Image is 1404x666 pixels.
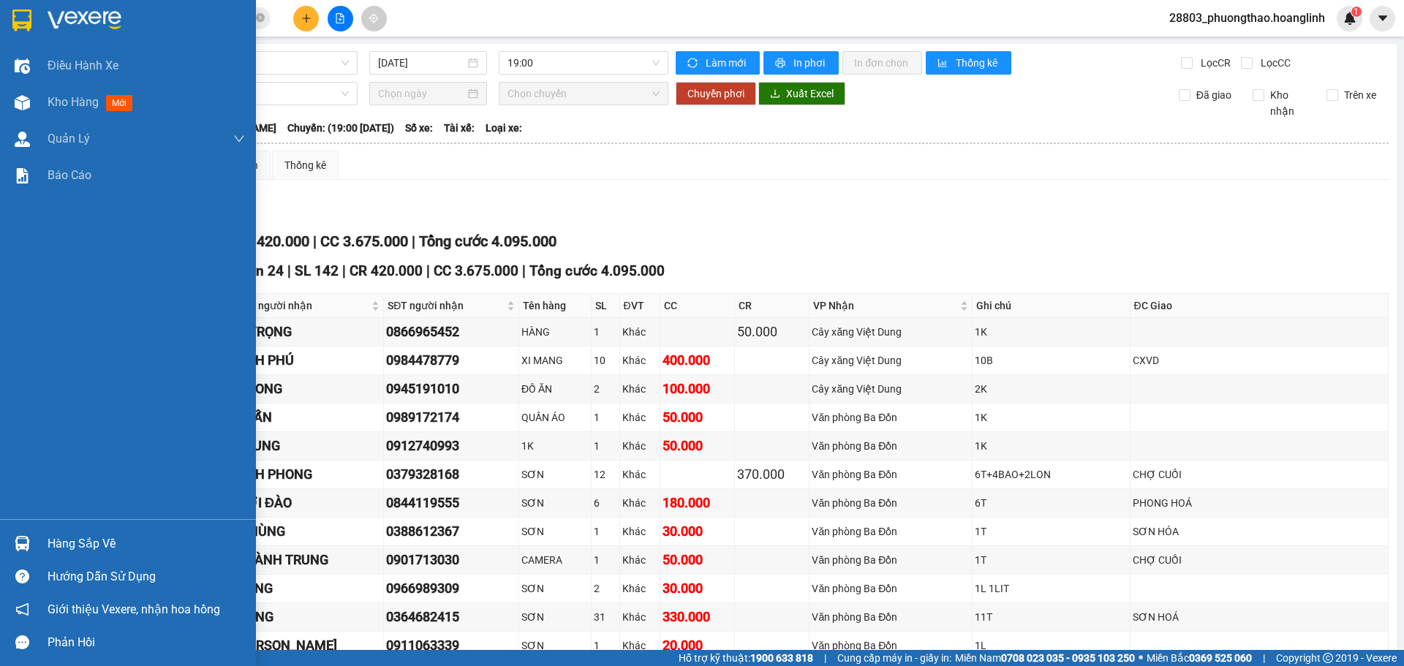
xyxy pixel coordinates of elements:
div: 6 [594,495,616,511]
th: CR [735,294,809,318]
div: 0901713030 [386,550,516,570]
button: file-add [328,6,353,31]
div: Khác [622,495,658,511]
button: syncLàm mới [676,51,760,75]
div: 1L [975,637,1128,654]
span: Loại xe: [486,120,522,136]
div: Văn phòng Ba Đồn [812,523,969,540]
span: Tổng cước 4.095.000 [419,232,556,250]
div: 1K [975,409,1128,425]
span: | [412,232,415,250]
div: 2 [594,381,616,397]
span: Chọn chuyến [507,83,660,105]
span: SĐT người nhận [388,298,504,314]
div: TUẤN [237,407,381,428]
span: notification [15,602,29,616]
td: 0901713030 [384,546,519,575]
div: Khác [622,438,658,454]
div: 1 [594,523,616,540]
div: Khác [622,409,658,425]
td: Văn phòng Ba Đồn [809,461,972,489]
div: Khác [622,552,658,568]
span: | [426,262,430,279]
div: QUẦN ÁO [521,409,589,425]
span: | [287,262,291,279]
div: 1 [594,409,616,425]
th: ĐC Giao [1131,294,1389,318]
td: PHONG HOÁ [1131,489,1389,518]
div: 50.000 [663,407,732,428]
img: warehouse-icon [15,536,30,551]
td: 0911063339 [384,632,519,660]
div: 31 [594,609,616,625]
td: A TRỌNG [235,318,384,347]
div: Khác [622,609,658,625]
td: Văn phòng Ba Đồn [809,489,972,518]
div: 6T+4BAO+2LON [975,466,1128,483]
span: | [522,262,526,279]
img: logo-vxr [12,10,31,31]
td: SƠN HÓA [1131,518,1389,546]
div: Khác [622,466,658,483]
div: 12 [594,466,616,483]
span: Lọc CC [1255,55,1293,71]
td: Cây xăng Việt Dung [809,347,972,375]
span: CR 420.000 [234,232,309,250]
div: 2K [975,381,1128,397]
span: In phơi [793,55,827,71]
span: Thống kê [956,55,1000,71]
span: CC 3.675.000 [320,232,408,250]
div: HÀNG [521,324,589,340]
td: Văn phòng Ba Đồn [809,575,972,603]
td: CXVD [1131,347,1389,375]
span: VP Nhận [813,298,956,314]
div: Cây xăng Việt Dung [812,352,969,368]
span: message [15,635,29,649]
span: plus [301,13,312,23]
div: 2 [594,580,616,597]
div: 30.000 [663,521,732,542]
div: 0388612367 [386,521,516,542]
td: Cây xăng Việt Dung [809,318,972,347]
th: ĐVT [620,294,661,318]
div: 0912740993 [386,436,516,456]
span: Quản Lý [48,129,90,148]
span: question-circle [15,569,29,583]
span: Xuất Excel [786,86,834,102]
img: warehouse-icon [15,95,30,110]
span: Điều hành xe [48,56,118,75]
div: 10 [594,352,616,368]
div: Khác [622,352,658,368]
div: 1T [975,523,1128,540]
div: A HÙNG [237,521,381,542]
div: Thống kê [284,157,326,173]
div: Cây xăng Việt Dung [812,324,969,340]
button: Chuyển phơi [676,82,756,105]
td: Văn phòng Ba Đồn [809,546,972,575]
td: PHAN THỦY [235,632,384,660]
span: Trên xe [1338,87,1382,103]
input: 11/08/2025 [378,55,465,71]
div: SƠN [521,580,589,597]
div: 0911063339 [386,635,516,656]
span: CC 3.675.000 [434,262,518,279]
div: Khác [622,580,658,597]
td: 0966989309 [384,575,519,603]
div: Cây xăng Việt Dung [812,381,969,397]
th: CC [660,294,735,318]
div: THÀNH TRUNG [237,550,381,570]
span: ⚪️ [1139,655,1143,661]
img: solution-icon [15,168,30,183]
div: SƠN [521,466,589,483]
span: | [342,262,346,279]
img: warehouse-icon [15,132,30,147]
span: Đơn 24 [237,262,284,279]
span: Miền Nam [955,650,1135,666]
td: CHỢ CUỒI [1131,546,1389,575]
div: Khác [622,324,658,340]
td: Văn phòng Ba Đồn [809,632,972,660]
td: TRUNG [235,432,384,461]
div: 50.000 [737,322,807,342]
span: 1 [1354,7,1359,17]
div: 50.000 [663,550,732,570]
